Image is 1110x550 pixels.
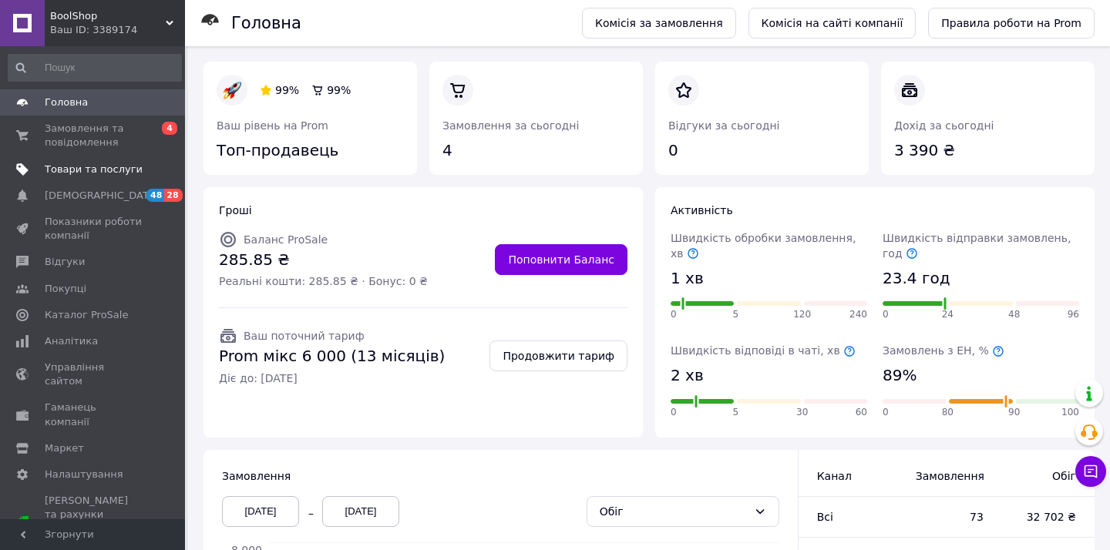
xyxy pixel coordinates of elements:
[600,503,748,520] div: Обіг
[45,189,159,203] span: [DEMOGRAPHIC_DATA]
[45,96,88,109] span: Головна
[883,344,1004,357] span: Замовлень з ЕН, %
[942,308,954,321] span: 24
[222,470,291,482] span: Замовлення
[748,8,917,39] a: Комісія на сайті компанії
[817,470,852,482] span: Канал
[244,233,328,246] span: Баланс ProSale
[883,308,889,321] span: 0
[231,14,301,32] h1: Головна
[733,406,739,419] span: 5
[1068,308,1079,321] span: 96
[162,122,177,135] span: 4
[219,249,428,271] span: 285.85 ₴
[817,511,833,523] span: Всi
[45,334,98,348] span: Аналітика
[883,267,950,290] span: 23.4 год
[1014,509,1076,525] span: 32 702 ₴
[849,308,867,321] span: 240
[733,308,739,321] span: 5
[45,122,143,149] span: Замовлення та повідомлення
[45,494,143,550] span: [PERSON_NAME] та рахунки
[796,406,808,419] span: 30
[327,84,351,96] span: 99%
[671,344,856,357] span: Швидкість відповіді в чаті, хв
[916,468,984,484] span: Замовлення
[45,361,143,388] span: Управління сайтом
[219,345,445,367] span: Prom мікс 6 000 (13 місяців)
[1075,456,1106,487] button: Чат з покупцем
[1008,406,1020,419] span: 90
[883,406,889,419] span: 0
[45,468,123,481] span: Налаштування
[883,232,1071,260] span: Швидкість відправки замовлень, год
[1061,406,1079,419] span: 100
[45,441,84,455] span: Маркет
[916,509,984,525] span: 73
[45,401,143,428] span: Гаманець компанії
[671,364,704,387] span: 2 хв
[883,364,917,387] span: 89%
[219,371,445,386] span: Діє до: [DATE]
[671,267,704,290] span: 1 хв
[219,273,428,289] span: Реальні кошти: 285.85 ₴ · Бонус: 0 ₴
[45,215,143,243] span: Показники роботи компанії
[322,496,399,527] div: [DATE]
[45,282,86,296] span: Покупці
[489,340,627,371] a: Продовжити тариф
[50,23,185,37] div: Ваш ID: 3389174
[45,163,143,176] span: Товари та послуги
[146,189,164,202] span: 48
[942,406,954,419] span: 80
[1008,308,1020,321] span: 48
[793,308,811,321] span: 120
[671,308,677,321] span: 0
[582,8,736,39] a: Комісія за замовлення
[495,244,627,275] a: Поповнити Баланс
[219,204,252,216] span: Гроші
[244,330,365,342] span: Ваш поточний тариф
[671,232,856,260] span: Швидкість обробки замовлення, хв
[275,84,299,96] span: 99%
[8,54,182,82] input: Пошук
[671,204,733,216] span: Активність
[45,308,128,322] span: Каталог ProSale
[856,406,867,419] span: 60
[164,189,182,202] span: 28
[671,406,677,419] span: 0
[222,496,299,527] div: [DATE]
[45,255,85,269] span: Відгуки
[50,9,166,23] span: BoolShop
[1014,468,1076,484] span: Обіг
[928,8,1095,39] a: Правила роботи на Prom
